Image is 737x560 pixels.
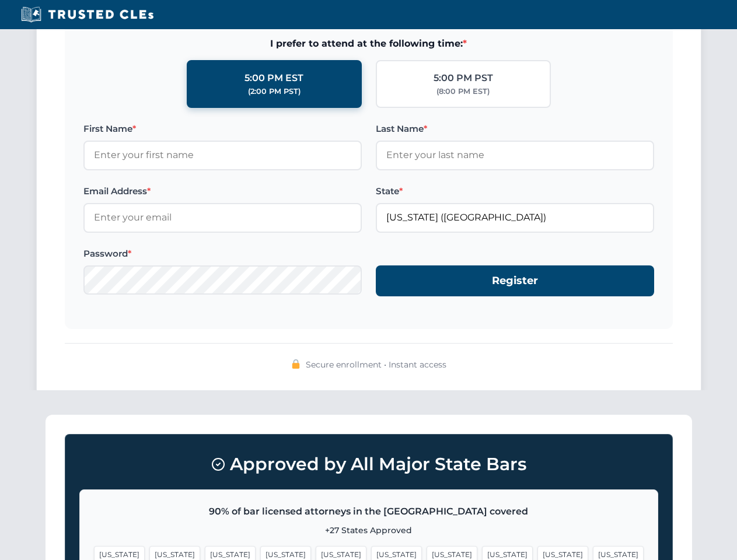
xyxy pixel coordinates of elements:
[83,247,362,261] label: Password
[376,184,654,198] label: State
[79,449,658,480] h3: Approved by All Major State Bars
[83,122,362,136] label: First Name
[436,86,490,97] div: (8:00 PM EST)
[83,184,362,198] label: Email Address
[83,36,654,51] span: I prefer to attend at the following time:
[83,203,362,232] input: Enter your email
[291,359,301,369] img: 🔒
[18,6,157,23] img: Trusted CLEs
[306,358,446,371] span: Secure enrollment • Instant access
[248,86,301,97] div: (2:00 PM PST)
[376,265,654,296] button: Register
[244,71,303,86] div: 5:00 PM EST
[94,524,644,537] p: +27 States Approved
[434,71,493,86] div: 5:00 PM PST
[376,203,654,232] input: Florida (FL)
[83,141,362,170] input: Enter your first name
[376,141,654,170] input: Enter your last name
[376,122,654,136] label: Last Name
[94,504,644,519] p: 90% of bar licensed attorneys in the [GEOGRAPHIC_DATA] covered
